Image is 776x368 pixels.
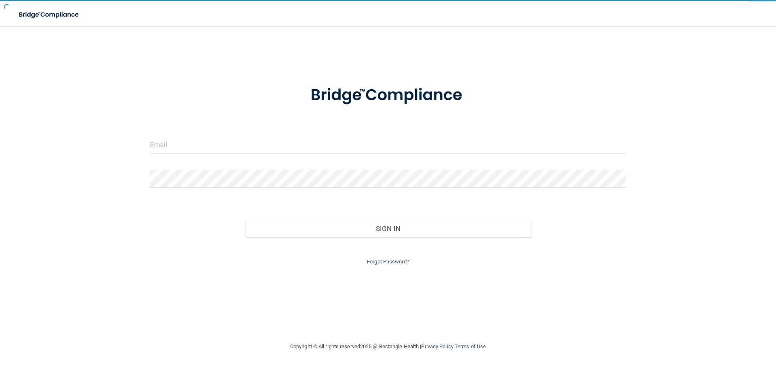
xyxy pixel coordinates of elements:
a: Forgot Password? [367,259,409,265]
button: Sign In [245,220,531,238]
img: bridge_compliance_login_screen.278c3ca4.svg [12,6,86,23]
div: Copyright © All rights reserved 2025 @ Rectangle Health | | [240,334,536,360]
a: Privacy Policy [421,343,453,349]
input: Email [150,136,626,154]
img: bridge_compliance_login_screen.278c3ca4.svg [294,74,482,116]
a: Terms of Use [455,343,486,349]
